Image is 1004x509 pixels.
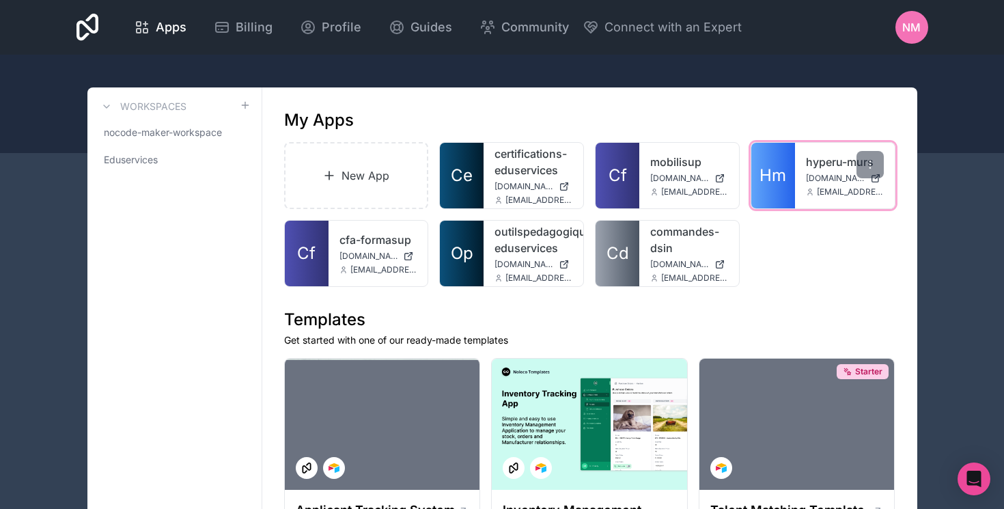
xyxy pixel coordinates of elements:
a: certifications-eduservices [494,146,572,178]
a: Op [440,221,484,286]
a: [DOMAIN_NAME] [494,259,572,270]
a: commandes-dsin [650,223,728,256]
a: nocode-maker-workspace [98,120,251,145]
span: Hm [759,165,786,187]
a: Profile [289,12,372,42]
a: cfa-formasup [339,232,417,248]
img: Airtable Logo [535,463,546,473]
a: Community [469,12,580,42]
p: Get started with one of our ready-made templates [284,333,895,347]
span: Op [451,243,473,264]
span: [DOMAIN_NAME] [806,173,865,184]
span: [EMAIL_ADDRESS][DOMAIN_NAME] [661,187,728,197]
a: Guides [378,12,463,42]
span: [EMAIL_ADDRESS][DOMAIN_NAME] [661,273,728,284]
button: Connect with an Expert [583,18,742,37]
a: [DOMAIN_NAME] [650,259,728,270]
a: Cf [596,143,639,208]
span: Cf [609,165,627,187]
h1: My Apps [284,109,354,131]
span: Cf [297,243,316,264]
a: hyperu-murs [806,154,884,170]
span: [DOMAIN_NAME] [650,173,709,184]
span: [EMAIL_ADDRESS][DOMAIN_NAME] [505,195,572,206]
span: [DOMAIN_NAME] [339,251,398,262]
span: [EMAIL_ADDRESS][DOMAIN_NAME] [505,273,572,284]
a: Cd [596,221,639,286]
span: [DOMAIN_NAME] [650,259,709,270]
a: Apps [123,12,197,42]
a: [DOMAIN_NAME] [650,173,728,184]
span: Ce [451,165,473,187]
span: NM [902,19,921,36]
span: Profile [322,18,361,37]
span: Connect with an Expert [604,18,742,37]
a: Eduservices [98,148,251,172]
a: Hm [751,143,795,208]
a: [DOMAIN_NAME] [339,251,417,262]
span: Apps [156,18,186,37]
span: [EMAIL_ADDRESS][DOMAIN_NAME] [350,264,417,275]
span: Guides [410,18,452,37]
img: Airtable Logo [329,463,339,473]
a: Workspaces [98,98,186,115]
span: nocode-maker-workspace [104,126,222,139]
img: Airtable Logo [716,463,727,473]
span: [DOMAIN_NAME] [494,181,553,192]
a: Ce [440,143,484,208]
span: Starter [855,366,882,377]
a: outilspedagogiques-eduservices [494,223,572,256]
a: [DOMAIN_NAME] [806,173,884,184]
a: mobilisup [650,154,728,170]
span: Billing [236,18,273,37]
span: Eduservices [104,153,158,167]
a: New App [284,142,429,209]
span: [EMAIL_ADDRESS][DOMAIN_NAME] [817,187,884,197]
h1: Templates [284,309,895,331]
span: [DOMAIN_NAME] [494,259,553,270]
a: Billing [203,12,283,42]
h3: Workspaces [120,100,186,113]
span: Community [501,18,569,37]
span: Cd [606,243,629,264]
a: [DOMAIN_NAME] [494,181,572,192]
div: Open Intercom Messenger [958,463,990,495]
a: Cf [285,221,329,286]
